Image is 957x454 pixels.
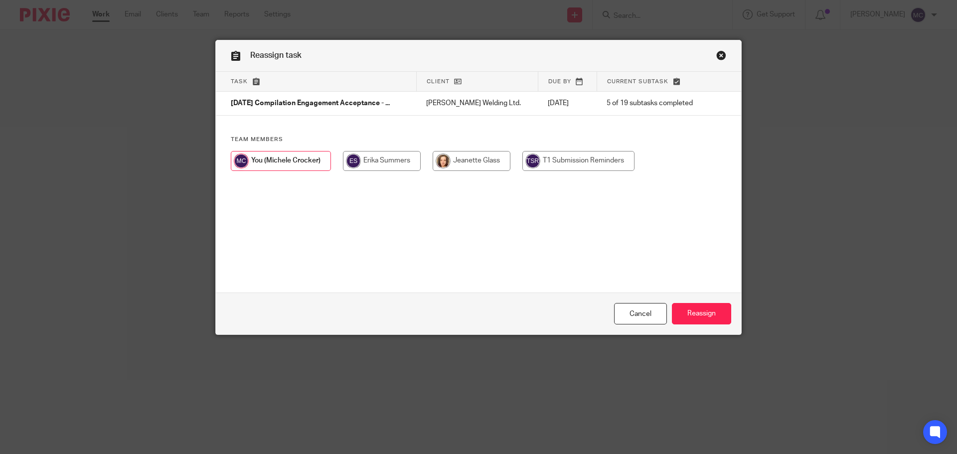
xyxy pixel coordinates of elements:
[716,50,726,64] a: Close this dialog window
[614,303,667,324] a: Close this dialog window
[231,79,248,84] span: Task
[231,136,726,144] h4: Team members
[548,98,587,108] p: [DATE]
[250,51,302,59] span: Reassign task
[231,100,390,107] span: [DATE] Compilation Engagement Acceptance - ...
[672,303,731,324] input: Reassign
[597,92,709,116] td: 5 of 19 subtasks completed
[426,98,528,108] p: [PERSON_NAME] Welding Ltd.
[607,79,668,84] span: Current subtask
[427,79,450,84] span: Client
[548,79,571,84] span: Due by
